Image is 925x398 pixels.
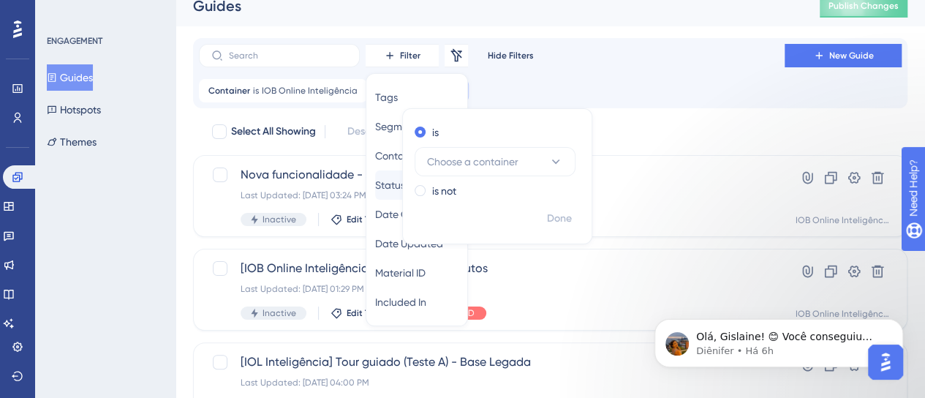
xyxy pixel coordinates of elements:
[208,85,250,97] span: Container
[47,64,93,91] button: Guides
[375,141,458,170] button: Containers
[34,4,91,21] span: Need Help?
[263,307,296,319] span: Inactive
[47,129,97,155] button: Themes
[241,283,743,295] div: Last Updated: [DATE] 01:29 PM
[231,123,316,140] span: Select All Showing
[375,200,458,229] button: Date Created
[432,182,456,200] label: is not
[375,288,458,317] button: Included In
[785,44,902,67] button: New Guide
[229,50,347,61] input: Search
[633,288,925,391] iframe: Intercom notifications mensagem
[47,97,101,123] button: Hotspots
[347,123,388,140] span: Deselect
[241,189,743,201] div: Last Updated: [DATE] 03:24 PM
[375,206,440,223] span: Date Created
[864,340,907,384] iframe: UserGuiding AI Assistant Launcher
[375,118,422,135] span: Segments
[375,112,458,141] button: Segments
[375,293,426,311] span: Included In
[432,124,439,141] label: is
[488,50,534,61] span: Hide Filters
[415,147,575,176] button: Choose a container
[400,50,420,61] span: Filter
[375,83,458,112] button: Tags
[241,377,743,388] div: Last Updated: [DATE] 04:00 PM
[263,214,296,225] span: Inactive
[366,44,439,67] button: Filter
[375,235,443,252] span: Date Updated
[375,229,458,258] button: Date Updated
[47,35,102,47] div: ENGAGEMENT
[331,307,385,319] button: Edit Tags
[334,119,401,145] button: Deselect
[262,85,358,97] span: IOB Online Inteligência
[474,44,547,67] button: Hide Filters
[375,258,458,288] button: Material ID
[241,353,743,371] span: [IOL Inteligência] Tour guiado (Teste A) - Base Legada
[375,89,398,106] span: Tags
[547,210,572,228] span: Done
[375,170,458,200] button: Status
[375,147,426,165] span: Containers
[241,260,743,277] span: [IOB Online Inteligência] Acesso aos produtos
[347,214,385,225] span: Edit Tags
[347,307,385,319] span: Edit Tags
[241,166,743,184] span: Nova funcionalidade - simulador RT
[829,50,874,61] span: New Guide
[331,214,385,225] button: Edit Tags
[375,176,405,194] span: Status
[375,264,426,282] span: Material ID
[253,85,259,97] span: is
[539,206,580,232] button: Done
[427,153,518,170] span: Choose a container
[796,214,889,226] div: IOB Online Inteligência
